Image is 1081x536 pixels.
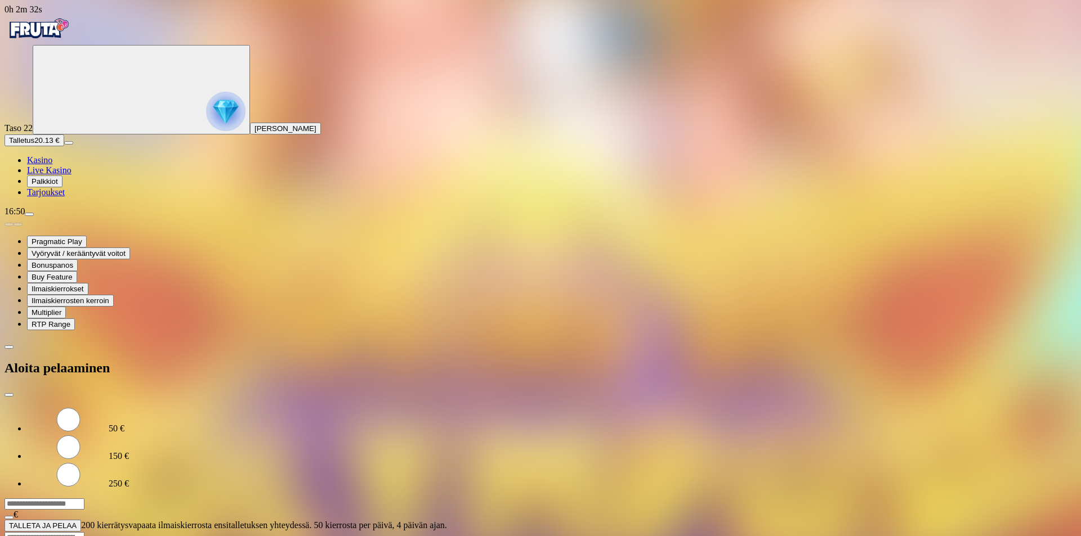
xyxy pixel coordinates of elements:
button: chevron-left icon [5,345,14,349]
span: Talletus [9,136,34,145]
button: next slide [14,223,23,226]
nav: Primary [5,15,1076,197]
span: [PERSON_NAME] [254,124,316,133]
button: Vyöryvät / kerääntyvät voitot [27,247,130,259]
span: Ilmaiskierrosten kerroin [32,296,109,305]
span: Live Kasino [27,165,72,175]
button: Bonuspanos [27,259,78,271]
button: TALLETA JA PELAA [5,520,81,532]
label: 50 € [109,424,124,433]
label: 150 € [109,451,129,461]
button: menu [64,141,73,145]
span: Ilmaiskierrokset [32,285,84,293]
span: Multiplier [32,308,61,317]
span: 20.13 € [34,136,59,145]
button: [PERSON_NAME] [250,123,321,134]
span: € [14,510,18,519]
span: 200 kierrätysvapaata ilmaiskierrosta ensitalletuksen yhteydessä. 50 kierrosta per päivä, 4 päivän... [81,520,447,530]
button: Ilmaiskierrosten kerroin [27,295,114,307]
span: Pragmatic Play [32,237,82,246]
a: gift-inverted iconTarjoukset [27,187,65,197]
button: Multiplier [27,307,66,318]
h2: Aloita pelaaminen [5,361,1076,376]
button: close [5,393,14,397]
span: 16:50 [5,206,25,216]
button: RTP Range [27,318,75,330]
span: TALLETA JA PELAA [9,521,77,530]
a: diamond iconKasino [27,155,52,165]
a: Fruta [5,35,72,44]
img: Fruta [5,15,72,43]
button: Pragmatic Play [27,236,87,247]
span: Tarjoukset [27,187,65,197]
button: reward progress [33,45,250,134]
span: Kasino [27,155,52,165]
button: eye icon [5,516,14,519]
span: Vyöryvät / kerääntyvät voitot [32,249,126,258]
button: Buy Feature [27,271,77,283]
button: Ilmaiskierrokset [27,283,88,295]
label: 250 € [109,479,129,488]
button: reward iconPalkkiot [27,175,62,187]
img: reward progress [206,92,245,131]
span: user session time [5,4,42,14]
span: Palkkiot [32,177,58,186]
button: Talletusplus icon20.13 € [5,134,64,146]
button: menu [25,213,34,216]
span: RTP Range [32,320,70,328]
button: prev slide [5,223,14,226]
a: poker-chip iconLive Kasino [27,165,72,175]
span: Buy Feature [32,273,73,281]
span: Taso 22 [5,123,33,133]
span: Bonuspanos [32,261,73,269]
